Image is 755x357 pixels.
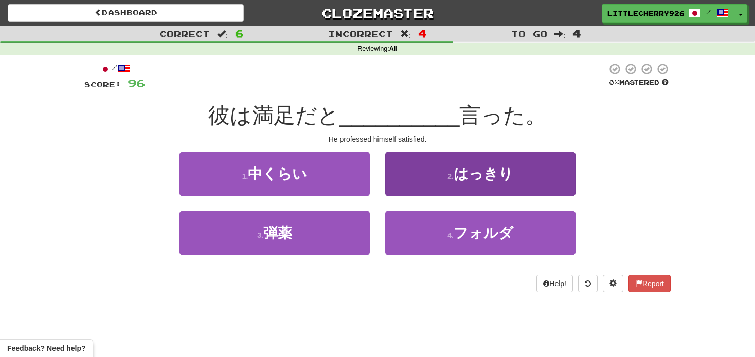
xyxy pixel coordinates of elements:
span: Incorrect [328,29,393,39]
span: 96 [128,77,145,89]
span: LittleCherry9267 [607,9,684,18]
span: : [400,30,411,39]
small: 4 . [447,231,454,239]
span: 4 [418,27,427,40]
button: 3.弾薬 [179,211,370,255]
small: 3 . [257,231,263,239]
span: はっきり [454,166,513,182]
span: : [554,30,566,39]
span: / [706,8,711,15]
small: 1 . [242,172,248,180]
span: Score: [84,80,121,89]
span: 4 [572,27,581,40]
a: Clozemaster [259,4,495,22]
div: Mastered [607,78,671,87]
span: Correct [159,29,210,39]
span: : [217,30,228,39]
strong: All [389,45,398,52]
small: 2 . [447,172,454,180]
button: 2.はっきり [385,152,576,196]
span: 0 % [609,78,619,86]
span: 彼は満足だと [208,103,339,127]
button: 1.中くらい [179,152,370,196]
span: フォルダ [454,225,513,241]
button: Help! [536,275,573,292]
span: Open feedback widget [7,343,85,353]
span: 弾薬 [263,225,292,241]
span: 中くらい [248,166,307,182]
a: LittleCherry9267 / [602,4,734,23]
button: Report [628,275,671,292]
div: / [84,63,145,76]
span: __________ [339,103,460,127]
div: He professed himself satisfied. [84,134,671,144]
button: 4.フォルダ [385,211,576,255]
a: Dashboard [8,4,244,22]
span: 言った。 [459,103,547,127]
button: Round history (alt+y) [578,275,598,292]
span: To go [511,29,547,39]
span: 6 [235,27,244,40]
